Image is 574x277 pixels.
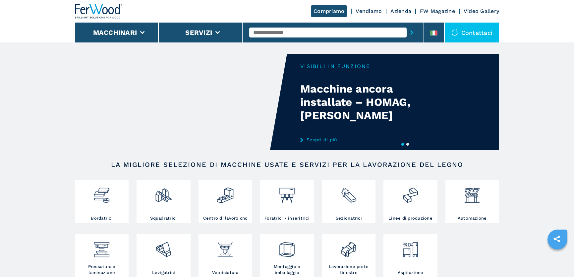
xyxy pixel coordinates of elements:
a: Linee di produzione [383,180,437,223]
img: lavorazione_porte_finestre_2.png [340,236,358,258]
video: Your browser does not support the video tag. [75,54,287,150]
h2: LA MIGLIORE SELEZIONE DI MACCHINE USATE E SERVIZI PER LA LAVORAZIONE DEL LEGNO [96,161,478,169]
div: Contattaci [445,23,499,42]
h3: Bordatrici [91,215,113,221]
img: foratrici_inseritrici_2.png [278,181,296,204]
a: Compriamo [311,5,347,17]
a: Scopri di più [300,137,430,142]
a: Video Gallery [464,8,499,14]
a: Sezionatrici [322,180,375,223]
h3: Squadratrici [150,215,177,221]
h3: Verniciatura [212,270,239,276]
a: Centro di lavoro cnc [199,180,252,223]
h3: Sezionatrici [336,215,362,221]
img: pressa-strettoia.png [93,236,110,258]
h3: Levigatrici [152,270,175,276]
img: linee_di_produzione_2.png [402,181,419,204]
a: FW Magazine [420,8,455,14]
button: submit-button [407,25,417,40]
h3: Aspirazione [398,270,424,276]
img: Contattaci [451,29,458,36]
a: Squadratrici [137,180,190,223]
h3: Lavorazione porte finestre [323,264,374,276]
img: aspirazione_1.png [402,236,419,258]
a: Bordatrici [75,180,129,223]
a: Foratrici - inseritrici [260,180,314,223]
a: Vendiamo [356,8,382,14]
h3: Foratrici - inseritrici [264,215,310,221]
button: 2 [406,143,409,146]
h3: Centro di lavoro cnc [203,215,248,221]
button: Macchinari [93,29,137,36]
h3: Linee di produzione [388,215,432,221]
img: verniciatura_1.png [216,236,234,258]
h3: Automazione [458,215,487,221]
a: Automazione [445,180,499,223]
img: squadratrici_2.png [155,181,172,204]
img: automazione.png [463,181,481,204]
img: bordatrici_1.png [93,181,110,204]
a: Azienda [390,8,411,14]
h3: Montaggio e imballaggio [262,264,312,276]
img: montaggio_imballaggio_2.png [278,236,296,258]
img: sezionatrici_2.png [340,181,358,204]
img: Ferwood [75,4,123,19]
button: Servizi [185,29,212,36]
h3: Pressatura e laminazione [77,264,127,276]
a: sharethis [548,231,565,247]
iframe: Chat [546,247,569,272]
img: centro_di_lavoro_cnc_2.png [216,181,234,204]
button: 1 [401,143,404,146]
img: levigatrici_2.png [155,236,172,258]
